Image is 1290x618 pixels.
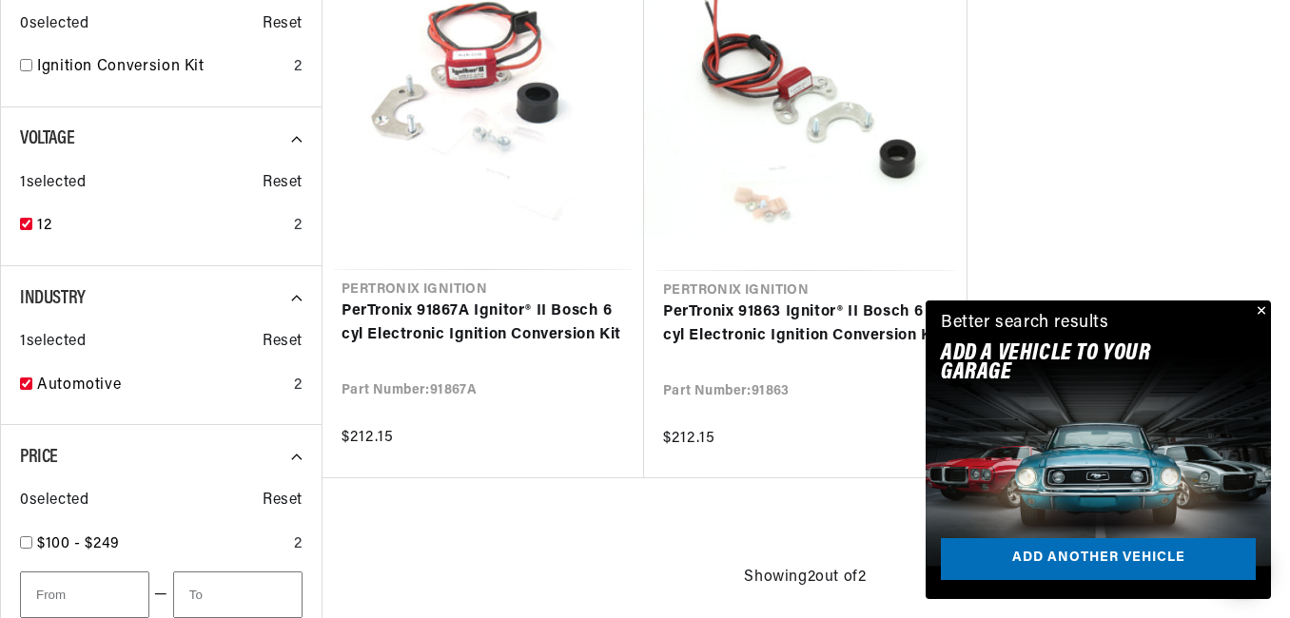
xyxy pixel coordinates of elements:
input: From [20,571,149,618]
div: 2 [294,532,303,557]
span: 0 selected [20,489,88,513]
span: 0 selected [20,12,88,37]
span: Reset [263,171,303,196]
a: Automotive [37,374,286,398]
div: 2 [294,374,303,398]
a: PerTronix 91863 Ignitor® II Bosch 6 cyl Electronic Ignition Conversion Kit [663,300,948,349]
div: 2 [294,214,303,239]
h2: Add A VEHICLE to your garage [941,344,1208,383]
input: To [173,571,303,618]
span: Voltage [20,129,74,148]
span: 1 selected [20,330,86,355]
span: Price [20,448,58,467]
a: 12 [37,214,286,239]
button: Close [1248,300,1271,323]
span: — [154,583,168,608]
a: Add another vehicle [941,538,1256,581]
span: Industry [20,289,86,308]
span: Reset [263,330,303,355]
span: 1 selected [20,171,86,196]
a: PerTronix 91867A Ignitor® II Bosch 6 cyl Electronic Ignition Conversion Kit [342,299,625,348]
div: 2 [294,55,303,80]
span: Reset [263,489,303,513]
span: Reset [263,12,303,37]
span: $100 - $249 [37,536,120,551]
a: Ignition Conversion Kit [37,55,286,80]
div: Better search results [941,310,1109,338]
span: Showing 2 out of 2 [744,566,866,590]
